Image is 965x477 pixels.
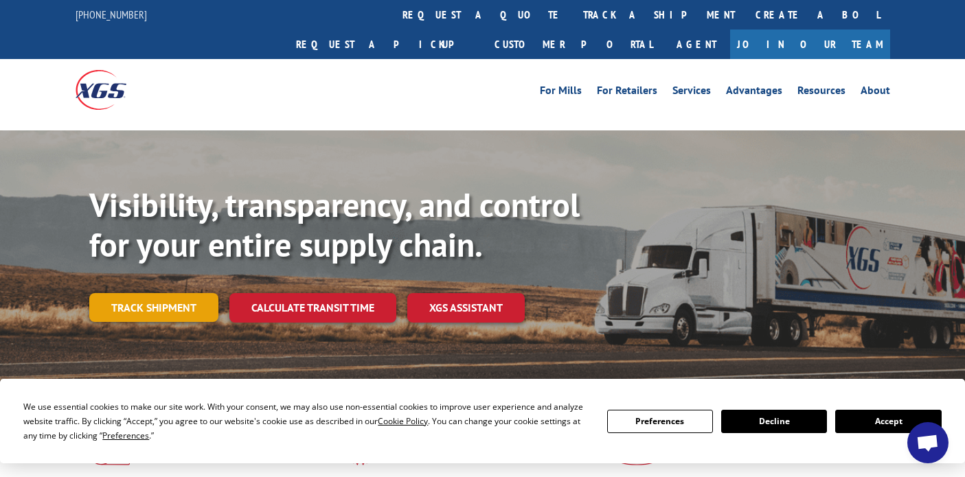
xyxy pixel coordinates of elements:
[378,415,428,427] span: Cookie Policy
[797,85,845,100] a: Resources
[89,183,580,266] b: Visibility, transparency, and control for your entire supply chain.
[663,30,730,59] a: Agent
[597,85,657,100] a: For Retailers
[229,293,396,323] a: Calculate transit time
[672,85,711,100] a: Services
[607,410,713,433] button: Preferences
[89,293,218,322] a: Track shipment
[861,85,890,100] a: About
[286,30,484,59] a: Request a pickup
[907,422,949,463] div: Open chat
[730,30,890,59] a: Join Our Team
[23,399,590,443] div: We use essential cookies to make our site work. With your consent, we may also use non-essential ...
[484,30,663,59] a: Customer Portal
[540,85,582,100] a: For Mills
[726,85,782,100] a: Advantages
[407,293,525,323] a: XGS ASSISTANT
[835,410,941,433] button: Accept
[721,410,827,433] button: Decline
[102,430,149,441] span: Preferences
[76,8,147,21] a: [PHONE_NUMBER]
